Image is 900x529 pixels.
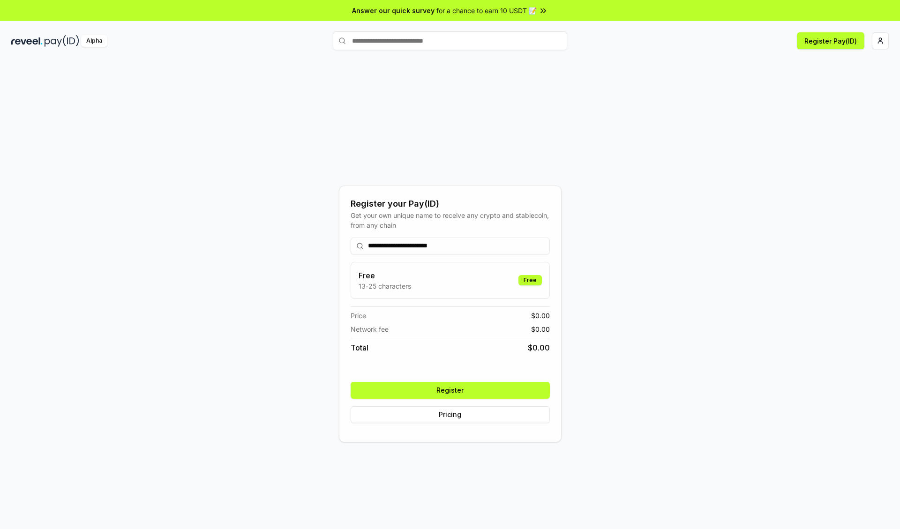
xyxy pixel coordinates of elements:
[351,382,550,399] button: Register
[359,281,411,291] p: 13-25 characters
[45,35,79,47] img: pay_id
[351,324,389,334] span: Network fee
[436,6,537,15] span: for a chance to earn 10 USDT 📝
[531,311,550,320] span: $ 0.00
[351,342,368,353] span: Total
[352,6,435,15] span: Answer our quick survey
[351,311,366,320] span: Price
[531,324,550,334] span: $ 0.00
[518,275,542,285] div: Free
[351,197,550,210] div: Register your Pay(ID)
[359,270,411,281] h3: Free
[351,210,550,230] div: Get your own unique name to receive any crypto and stablecoin, from any chain
[797,32,864,49] button: Register Pay(ID)
[351,406,550,423] button: Pricing
[528,342,550,353] span: $ 0.00
[11,35,43,47] img: reveel_dark
[81,35,107,47] div: Alpha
